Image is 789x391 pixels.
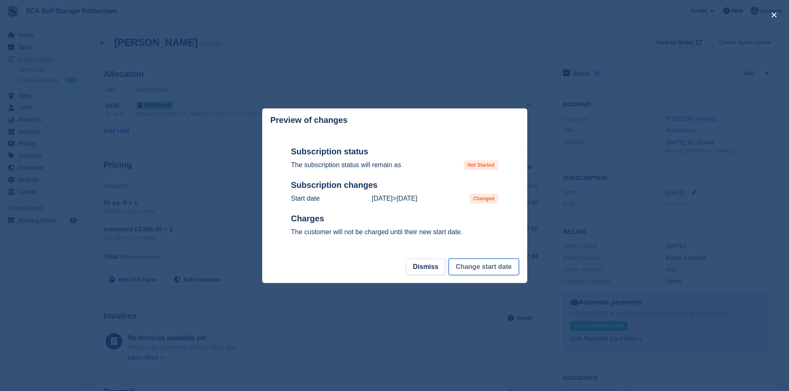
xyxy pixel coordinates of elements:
p: Preview of changes [270,115,348,125]
h2: Subscription status [291,146,498,157]
p: Start date [291,194,320,204]
p: The customer will not be charged until their new start date. [291,227,498,237]
p: > [372,194,417,204]
button: Change start date [449,259,519,275]
button: Dismiss [406,259,445,275]
p: The subscription status will remain as [291,160,401,170]
time: 2025-10-02 23:00:00 UTC [372,195,392,202]
time: 2025-09-30 23:00:00 UTC [396,195,417,202]
span: Not Started [464,160,498,170]
h2: Subscription changes [291,180,498,190]
button: close [767,8,781,22]
span: Changed [469,194,498,204]
h2: Charges [291,213,498,224]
